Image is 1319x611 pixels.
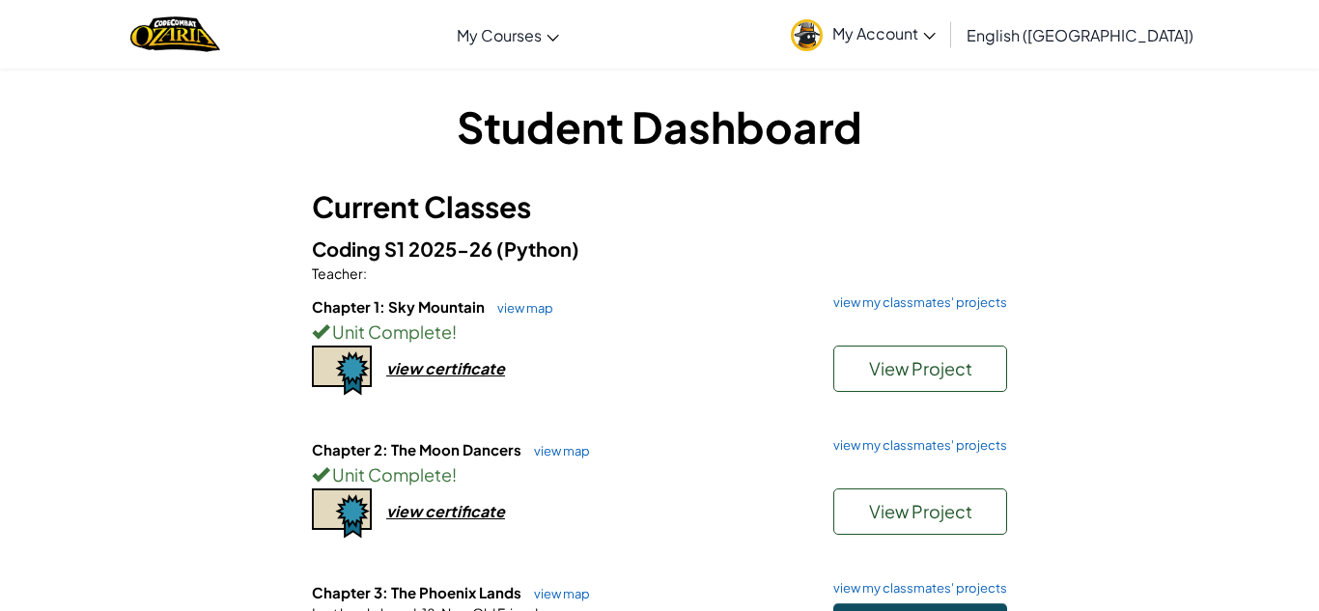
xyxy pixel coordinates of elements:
[386,358,505,378] div: view certificate
[312,358,505,378] a: view certificate
[457,25,542,45] span: My Courses
[833,346,1007,392] button: View Project
[312,97,1007,156] h1: Student Dashboard
[312,440,524,458] span: Chapter 2: The Moon Dancers
[791,19,823,51] img: avatar
[488,300,553,316] a: view map
[832,23,936,43] span: My Account
[824,296,1007,309] a: view my classmates' projects
[312,185,1007,229] h3: Current Classes
[312,297,488,316] span: Chapter 1: Sky Mountain
[386,501,505,521] div: view certificate
[312,236,496,261] span: Coding S1 2025-26
[781,4,945,65] a: My Account
[130,14,220,54] img: Home
[329,320,452,343] span: Unit Complete
[363,264,367,282] span: :
[833,488,1007,535] button: View Project
[312,346,372,396] img: certificate-icon.png
[312,264,363,282] span: Teacher
[130,14,220,54] a: Ozaria by CodeCombat logo
[329,463,452,486] span: Unit Complete
[524,443,590,458] a: view map
[967,25,1193,45] span: English ([GEOGRAPHIC_DATA])
[312,583,524,601] span: Chapter 3: The Phoenix Lands
[447,9,569,61] a: My Courses
[824,582,1007,595] a: view my classmates' projects
[524,586,590,601] a: view map
[452,463,457,486] span: !
[869,357,972,379] span: View Project
[496,236,579,261] span: (Python)
[869,500,972,522] span: View Project
[957,9,1203,61] a: English ([GEOGRAPHIC_DATA])
[824,439,1007,452] a: view my classmates' projects
[312,488,372,539] img: certificate-icon.png
[312,501,505,521] a: view certificate
[452,320,457,343] span: !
